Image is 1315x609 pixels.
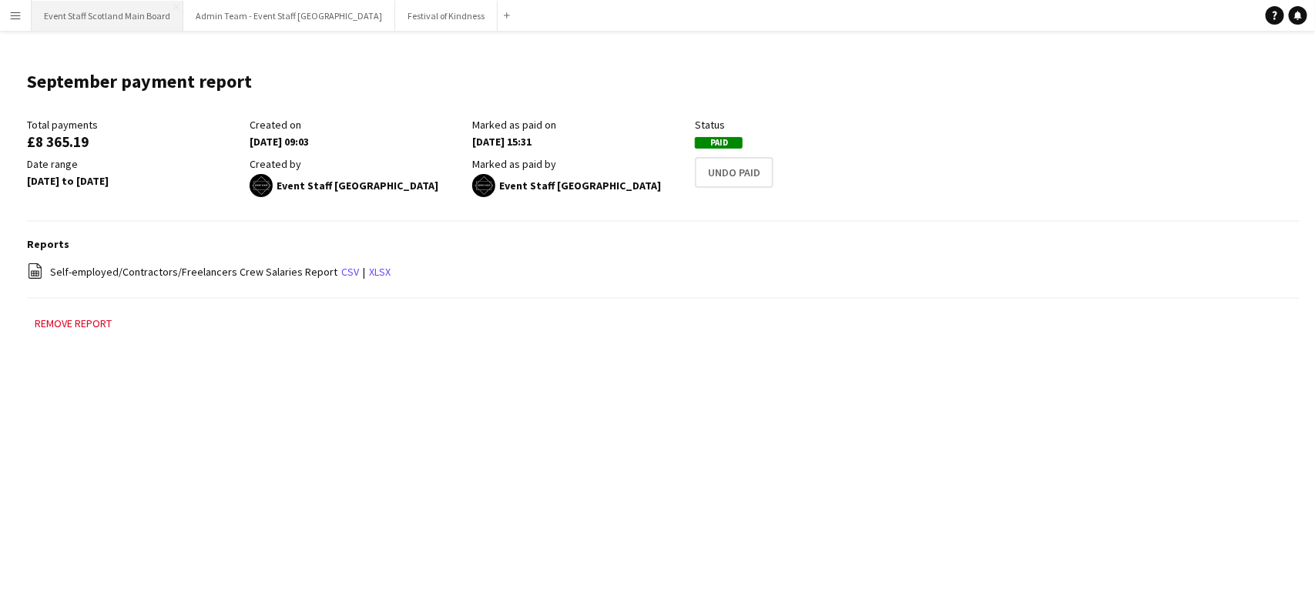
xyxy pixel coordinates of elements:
[183,1,395,31] button: Admin Team - Event Staff [GEOGRAPHIC_DATA]
[695,137,743,149] span: Paid
[27,118,242,132] div: Total payments
[695,118,910,132] div: Status
[250,157,465,171] div: Created by
[27,237,1300,251] h3: Reports
[27,157,242,171] div: Date range
[472,157,687,171] div: Marked as paid by
[472,174,687,197] div: Event Staff [GEOGRAPHIC_DATA]
[27,174,242,188] div: [DATE] to [DATE]
[250,118,465,132] div: Created on
[472,135,687,149] div: [DATE] 15:31
[395,1,498,31] button: Festival of Kindness
[27,135,242,149] div: £8 365.19
[250,174,465,197] div: Event Staff [GEOGRAPHIC_DATA]
[250,135,465,149] div: [DATE] 09:03
[32,1,183,31] button: Event Staff Scotland Main Board
[27,70,252,93] h1: September payment report
[695,157,773,188] button: Undo Paid
[27,314,119,333] button: Remove report
[341,265,359,279] a: csv
[50,265,337,279] span: Self-employed/Contractors/Freelancers Crew Salaries Report
[369,265,391,279] a: xlsx
[27,263,1300,282] div: |
[472,118,687,132] div: Marked as paid on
